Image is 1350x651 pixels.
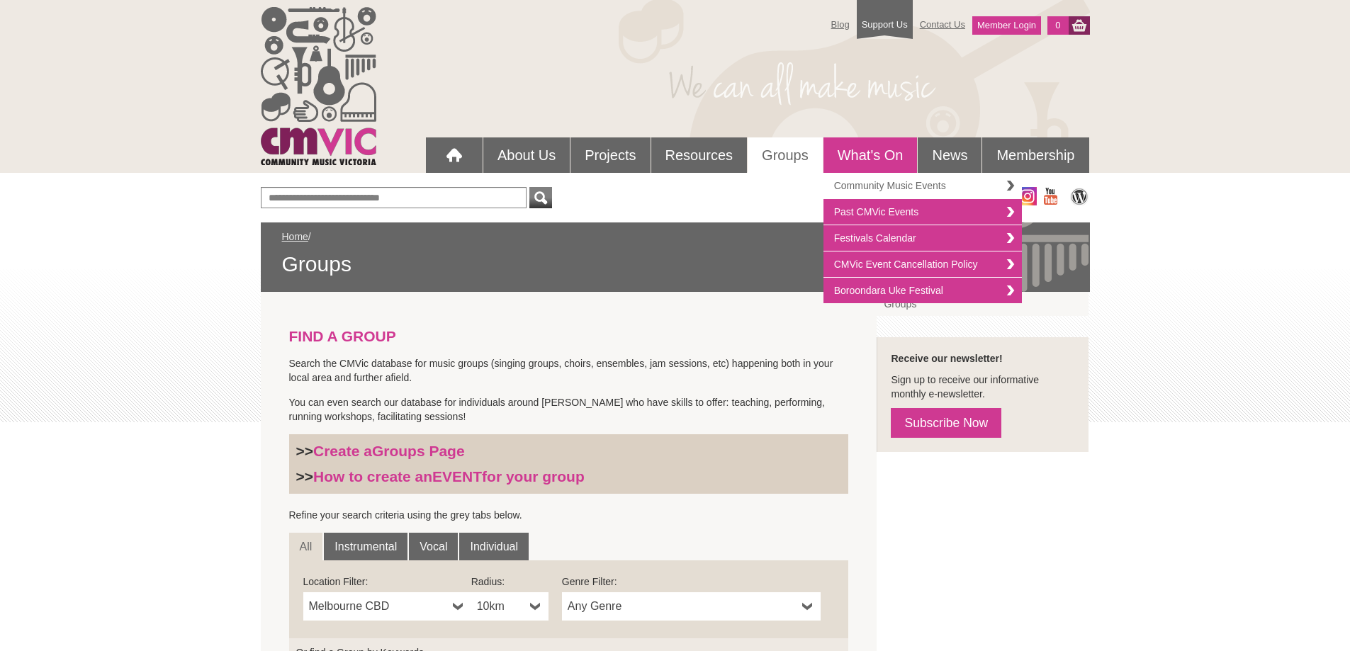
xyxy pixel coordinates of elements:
[913,12,972,37] a: Contact Us
[471,574,549,589] label: Radius:
[823,278,1022,303] a: Boroondara Uke Festival
[313,468,585,485] a: How to create anEVENTfor your group
[309,598,447,615] span: Melbourne CBD
[282,251,1069,278] span: Groups
[748,137,823,173] a: Groups
[483,137,570,173] a: About Us
[918,137,981,173] a: News
[823,251,1022,278] a: CMVic Event Cancellation Policy
[303,592,471,621] a: Melbourne CBD
[289,533,323,561] a: All
[459,533,529,561] a: Individual
[891,353,1002,364] strong: Receive our newsletter!
[324,533,407,561] a: Instrumental
[1018,187,1037,205] img: icon-instagram.png
[823,137,918,173] a: What's On
[471,592,549,621] a: 10km
[562,574,821,589] label: Genre Filter:
[289,356,849,385] p: Search the CMVic database for music groups (singing groups, choirs, ensembles, jam sessions, etc)...
[972,16,1041,35] a: Member Login
[570,137,650,173] a: Projects
[372,443,465,459] strong: Groups Page
[823,173,1022,199] a: Community Music Events
[289,328,396,344] strong: FIND A GROUP
[891,373,1074,401] p: Sign up to receive our informative monthly e-newsletter.
[289,395,849,424] p: You can even search our database for individuals around [PERSON_NAME] who have skills to offer: t...
[313,443,465,459] a: Create aGroups Page
[289,508,849,522] p: Refine your search criteria using the grey tabs below.
[409,533,458,561] a: Vocal
[824,12,857,37] a: Blog
[477,598,524,615] span: 10km
[651,137,748,173] a: Resources
[282,230,1069,278] div: /
[282,231,308,242] a: Home
[823,199,1022,225] a: Past CMVic Events
[296,468,842,486] h3: >>
[296,442,842,460] h3: >>
[568,598,797,615] span: Any Genre
[823,225,1022,251] a: Festivals Calendar
[982,137,1089,173] a: Membership
[432,468,482,485] strong: EVENT
[877,292,1089,316] a: Groups
[1069,187,1090,205] img: CMVic Blog
[562,592,821,621] a: Any Genre
[261,7,376,165] img: cmvic_logo.png
[303,574,471,589] label: Location Filter:
[1047,16,1068,35] a: 0
[891,408,1001,438] a: Subscribe Now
